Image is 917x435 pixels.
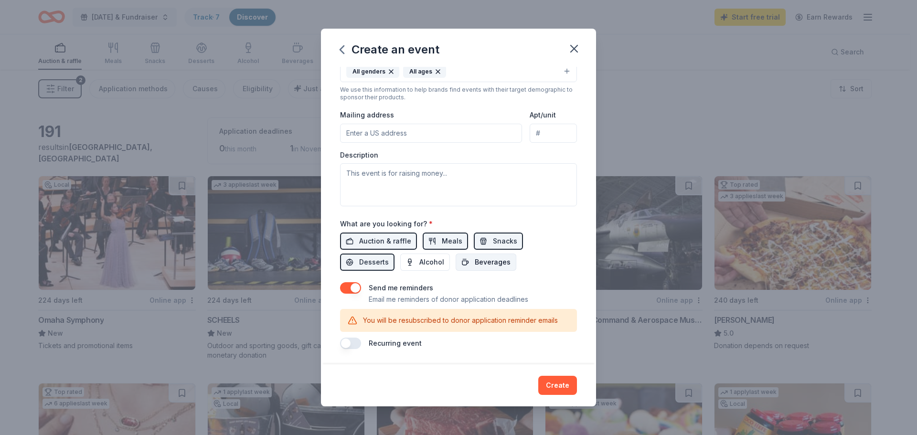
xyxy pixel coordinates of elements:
input: Enter a US address [340,124,522,143]
p: Email me reminders of donor application deadlines [369,294,528,305]
button: Create [538,376,577,395]
span: Snacks [493,235,517,247]
span: Alcohol [419,256,444,268]
button: Meals [423,233,468,250]
label: Mailing address [340,110,394,120]
button: All gendersAll ages [340,61,577,82]
span: Auction & raffle [359,235,411,247]
span: Beverages [475,256,511,268]
input: # [530,124,577,143]
div: All ages [403,65,446,78]
button: Auction & raffle [340,233,417,250]
button: Snacks [474,233,523,250]
div: We use this information to help brands find events with their target demographic to sponsor their... [340,86,577,101]
label: Description [340,150,378,160]
span: Meals [442,235,462,247]
label: Send me reminders [369,284,433,292]
label: What are you looking for? [340,219,433,229]
button: Alcohol [400,254,450,271]
p: You will be resubscribed to donor application reminder emails [363,315,558,326]
span: Desserts [359,256,389,268]
div: All genders [346,65,399,78]
button: Beverages [456,254,516,271]
div: Create an event [340,42,439,57]
label: Recurring event [369,339,422,347]
label: Apt/unit [530,110,556,120]
button: Desserts [340,254,395,271]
